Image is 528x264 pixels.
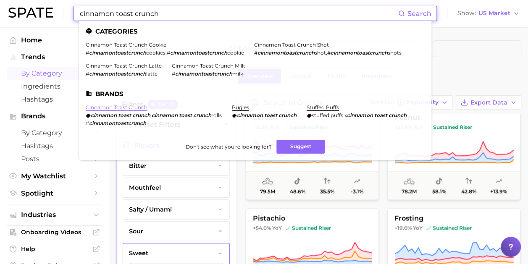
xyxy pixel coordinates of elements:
li: Brands [86,90,425,97]
img: SPATE [8,8,53,18]
span: 78.2m [402,188,417,194]
span: frosting [388,214,520,222]
span: shots [388,50,402,56]
span: Ingredients [21,82,88,90]
a: cinnamon toast crunch latte [86,63,162,69]
span: Posts [21,155,88,163]
span: # [86,71,89,77]
em: cinnamontoastcrunch [170,50,227,56]
a: stuffed puffs [307,104,339,110]
span: # [254,50,257,56]
em: toast [118,112,131,118]
span: rolls [211,112,222,118]
a: Posts [7,152,102,165]
div: , [254,50,402,56]
span: sustained riser [285,225,331,231]
em: crunch [132,112,150,118]
a: bugles [232,104,249,110]
span: by Category [21,69,88,77]
img: sustained riser [426,225,431,230]
span: cookie [227,50,244,56]
span: # [86,120,89,126]
span: Hashtags [21,142,88,150]
a: Spotlight [7,187,102,200]
em: cinnamon [237,112,263,118]
a: Home [7,34,102,47]
img: sustained riser [285,225,290,230]
em: cinnamontoastcrunch [89,120,146,126]
span: YoY [413,225,423,231]
span: Don't see what you're looking for? [185,144,271,150]
div: , [86,112,222,118]
span: 79.5m [260,188,275,194]
span: Show [457,11,476,16]
span: milk [232,71,243,77]
em: cinnamon [91,112,117,118]
span: 58.1% [432,188,446,194]
span: Spotlight [21,189,88,197]
span: My Watchlist [21,172,88,180]
em: cinnamontoastcrunch [257,50,315,56]
span: 35.5% [320,188,334,194]
em: cinnamon [347,112,373,118]
span: average monthly popularity: Very High Popularity [262,176,273,186]
a: by Category [7,67,102,80]
em: crunch [278,112,297,118]
span: pistachio [246,214,378,222]
span: # [167,50,170,56]
span: Trends [21,53,88,61]
span: sustained riser [426,124,472,131]
span: Industries [21,211,88,219]
div: , [86,50,244,56]
a: Hashtags [7,93,102,106]
span: +54.0% [253,225,271,231]
span: # [327,50,331,56]
button: Industries [7,209,102,221]
span: sweet [129,249,148,257]
a: Onboarding Videos [7,226,102,238]
em: cinnamontoastcrunch [175,71,232,77]
span: # [172,71,175,77]
span: cookies [146,50,165,56]
span: popularity convergence: Low Convergence [324,176,331,186]
button: mouthfeel [123,178,229,197]
a: Help [7,243,102,255]
em: cinnamontoastcrunch [89,50,146,56]
button: bitter [123,156,229,175]
em: cinnamontoastcrunch [331,50,388,56]
span: shot [315,50,326,56]
span: sour [129,227,143,235]
span: bitter [129,162,147,170]
span: average monthly popularity: Very High Popularity [404,176,415,186]
a: by Category [7,126,102,139]
button: peanut+32.9% YoYsustained risersustained riser78.2m58.1%42.8%+13.9% [387,107,520,200]
button: sour [123,222,229,241]
span: by Category [21,129,88,137]
em: crunch [389,112,407,118]
input: Search here for a brand, industry, or ingredient [79,6,398,21]
span: # [86,50,89,56]
a: My Watchlist [7,170,102,183]
span: Help [21,245,88,253]
span: Onboarding Videos [21,228,88,236]
em: toast [374,112,387,118]
span: popularity predicted growth: Very Unlikely [354,176,360,186]
li: Categories [86,28,425,35]
em: crunch [193,112,211,118]
span: Home [21,36,88,44]
span: +19.0% [394,225,412,231]
span: peanut [388,114,520,121]
em: cinnamontoastcrunch [89,71,146,77]
a: Hashtags [7,139,102,152]
button: sweet [123,243,229,263]
span: Search [407,10,431,18]
span: mouthfeel [129,184,161,191]
span: popularity convergence: Medium Convergence [465,176,472,186]
span: latte [146,71,158,77]
span: Hashtags [21,95,88,103]
em: toast [264,112,277,118]
span: +13.9% [490,188,507,194]
span: Brands [21,112,88,120]
span: US Market [478,11,510,16]
a: cinnamon toast crunch [86,104,147,110]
